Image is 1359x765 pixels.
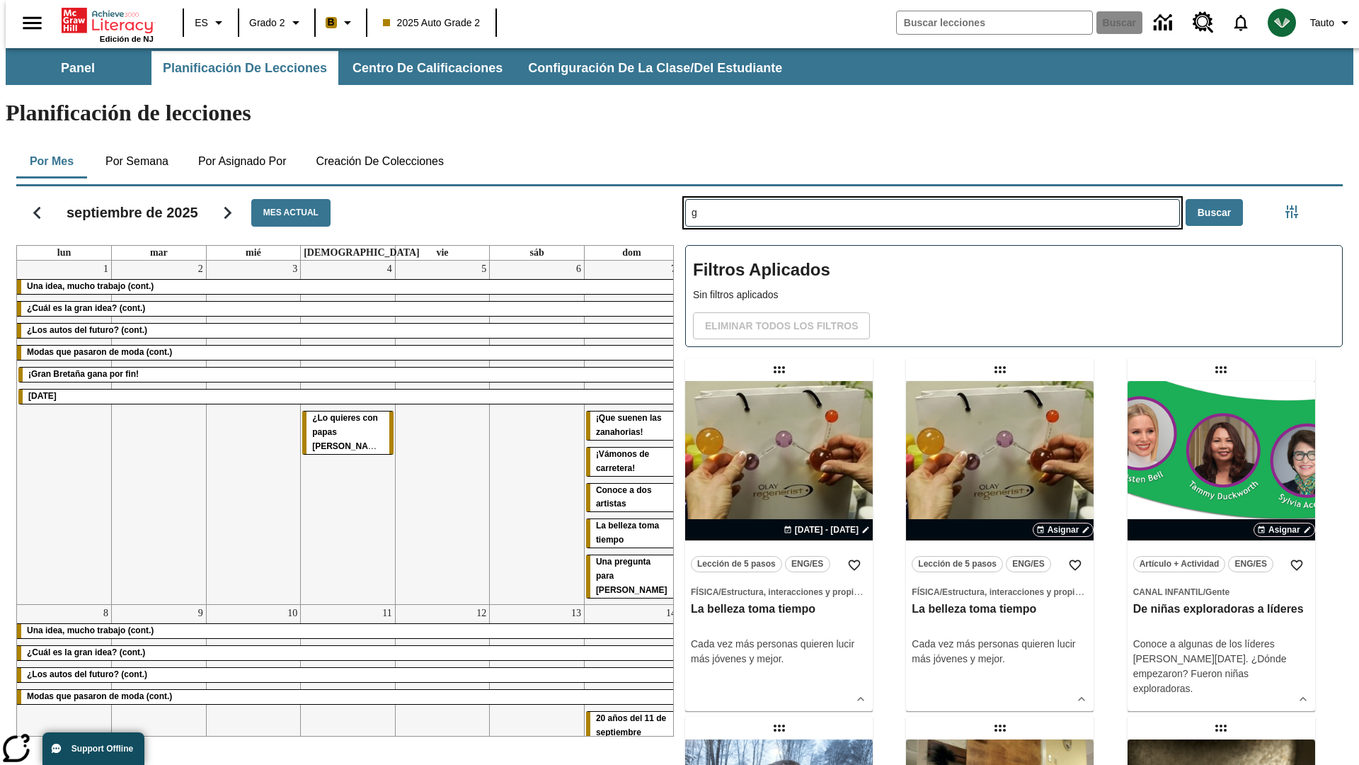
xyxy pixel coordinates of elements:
span: ¿Los autos del futuro? (cont.) [27,669,147,679]
h2: Filtros Aplicados [693,253,1335,288]
span: ¡Gran Bretaña gana por fin! [28,369,139,379]
span: / [718,587,721,597]
span: 2025 Auto Grade 2 [383,16,481,30]
div: Modas que pasaron de moda (cont.) [17,346,679,360]
div: Lección arrastrable: ¿De dónde vienen los gatos domésticos? [989,717,1011,739]
button: Support Offline [42,732,144,765]
button: Asignar Elegir fechas [1033,523,1094,537]
span: [DATE] - [DATE] [795,523,859,536]
div: ¡Gran Bretaña gana por fin! [18,368,677,382]
button: ENG/ES [1006,556,1051,572]
h3: La belleza toma tiempo [691,602,867,617]
span: La belleza toma tiempo [596,521,659,545]
a: 5 de septiembre de 2025 [478,261,489,278]
span: Una idea, mucho trabajo (cont.) [27,281,154,291]
div: Conoce a algunas de los líderes [PERSON_NAME][DATE]. ¿Dónde empezaron? Fueron niñas exploradoras. [1133,637,1309,696]
td: 7 de septiembre de 2025 [584,261,679,604]
button: Lección de 5 pasos [691,556,782,572]
button: Por asignado por [187,144,298,178]
a: domingo [619,246,643,260]
a: 8 de septiembre de 2025 [101,605,111,622]
button: Configuración de la clase/del estudiante [517,51,793,85]
span: Conoce a dos artistas [596,485,652,509]
input: Buscar lecciones [686,200,1179,226]
span: / [1203,587,1205,597]
div: Lección arrastrable: La belleza toma tiempo [989,358,1011,381]
span: Estructura, interacciones y propiedades de la materia [721,587,937,597]
a: Centro de información [1145,4,1184,42]
button: Grado: Grado 2, Elige un grado [243,10,310,35]
span: ES [195,16,208,30]
span: / [940,587,942,597]
button: Panel [7,51,149,85]
span: ¿Cuál es la gran idea? (cont.) [27,647,145,657]
span: ¡Que suenen las zanahorias! [596,413,662,437]
span: 20 años del 11 de septiembre [596,713,666,737]
button: Ver más [850,688,871,710]
input: Buscar campo [897,11,1092,34]
button: Ver más [1071,688,1092,710]
img: avatar image [1268,8,1296,37]
div: Conoce a dos artistas [586,484,677,512]
div: La belleza toma tiempo [586,519,677,548]
p: Sin filtros aplicados [693,288,1335,302]
div: ¿Cuál es la gran idea? (cont.) [17,302,679,316]
button: Añadir a mis Favoritas [1062,552,1088,578]
button: Creación de colecciones [304,144,455,178]
span: Día del Trabajo [28,391,57,401]
a: 13 de septiembre de 2025 [568,605,584,622]
span: Una pregunta para Joplin [596,557,667,595]
a: 11 de septiembre de 2025 [379,605,394,622]
a: 14 de septiembre de 2025 [663,605,679,622]
a: miércoles [243,246,264,260]
span: Tauto [1310,16,1334,30]
button: ENG/ES [1228,556,1273,572]
a: martes [147,246,171,260]
span: ¿Lo quieres con papas fritas? [312,413,389,451]
div: Día del Trabajo [18,390,677,404]
span: Tema: Canal Infantil/Gente [1133,584,1309,599]
div: Una pregunta para Joplin [586,555,677,598]
span: Canal Infantil [1133,587,1203,597]
button: Artículo + Actividad [1133,556,1226,572]
button: Buscar [1186,199,1243,227]
span: Support Offline [71,744,133,754]
td: 1 de septiembre de 2025 [17,261,112,604]
a: 10 de septiembre de 2025 [285,605,300,622]
a: Notificaciones [1222,4,1259,41]
span: ENG/ES [1235,557,1267,572]
span: ¡Vámonos de carretera! [596,449,649,473]
div: ¡Que suenen las zanahorias! [586,412,677,440]
span: Lección de 5 pasos [918,557,997,572]
button: Por semana [94,144,180,178]
button: Boost El color de la clase es anaranjado claro. Cambiar el color de la clase. [320,10,362,35]
span: Tema: Física/Estructura, interacciones y propiedades de la materia [691,584,867,599]
a: Portada [62,6,154,35]
div: Lección arrastrable: La belleza toma tiempo [768,358,791,381]
a: 12 de septiembre de 2025 [474,605,489,622]
span: ENG/ES [1012,557,1044,572]
div: ¿Los autos del futuro? (cont.) [17,668,679,682]
div: Cada vez más personas quieren lucir más jóvenes y mejor. [691,637,867,667]
span: Grado 2 [249,16,285,30]
span: Modas que pasaron de moda (cont.) [27,691,172,701]
a: 1 de septiembre de 2025 [101,261,111,278]
h3: La belleza toma tiempo [912,602,1088,617]
span: ¿Los autos del futuro? (cont.) [27,325,147,335]
button: Lenguaje: ES, Selecciona un idioma [188,10,234,35]
a: Centro de recursos, Se abrirá en una pestaña nueva. [1184,4,1222,42]
td: 6 de septiembre de 2025 [490,261,585,604]
button: Perfil/Configuración [1304,10,1359,35]
div: lesson details [685,381,873,711]
a: 4 de septiembre de 2025 [384,261,395,278]
span: Edición de NJ [100,35,154,43]
h3: De niñas exploradoras a líderes [1133,602,1309,617]
span: Una idea, mucho trabajo (cont.) [27,625,154,635]
div: Filtros Aplicados [685,245,1343,347]
h2: septiembre de 2025 [67,204,198,221]
a: viernes [433,246,451,260]
a: 2 de septiembre de 2025 [195,261,206,278]
span: ¿Cuál es la gran idea? (cont.) [27,303,145,313]
span: Artículo + Actividad [1140,557,1220,572]
h1: Planificación de lecciones [6,100,1353,126]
